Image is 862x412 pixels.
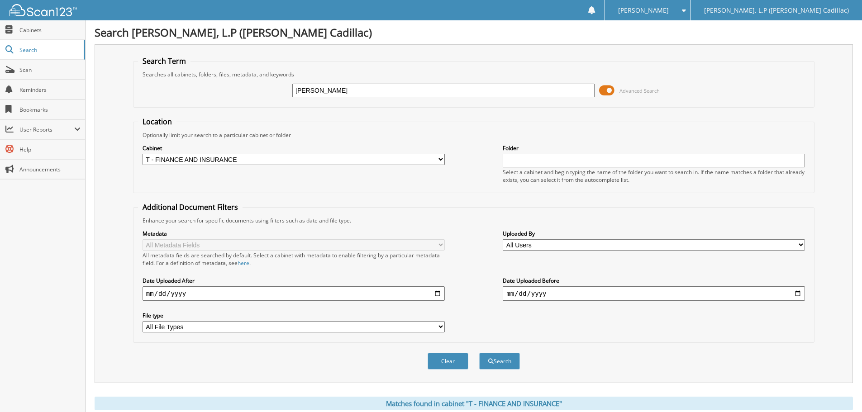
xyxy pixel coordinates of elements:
legend: Search Term [138,56,190,66]
div: Searches all cabinets, folders, files, metadata, and keywords [138,71,810,78]
label: File type [143,312,445,319]
legend: Location [138,117,176,127]
a: here [238,259,249,267]
input: start [143,286,445,301]
div: Select a cabinet and begin typing the name of the folder you want to search in. If the name match... [503,168,805,184]
span: Search [19,46,79,54]
legend: Additional Document Filters [138,202,243,212]
button: Search [479,353,520,369]
span: User Reports [19,126,74,133]
label: Cabinet [143,144,445,152]
h1: Search [PERSON_NAME], L.P ([PERSON_NAME] Cadillac) [95,25,853,40]
span: Announcements [19,166,81,173]
span: Reminders [19,86,81,94]
span: [PERSON_NAME] [618,8,669,13]
label: Date Uploaded After [143,277,445,284]
label: Uploaded By [503,230,805,237]
span: Scan [19,66,81,74]
span: Help [19,146,81,153]
button: Clear [428,353,468,369]
span: Cabinets [19,26,81,34]
label: Metadata [143,230,445,237]
div: Optionally limit your search to a particular cabinet or folder [138,131,810,139]
div: Matches found in cabinet "T - FINANCE AND INSURANCE" [95,397,853,410]
div: All metadata fields are searched by default. Select a cabinet with metadata to enable filtering b... [143,251,445,267]
span: [PERSON_NAME], L.P ([PERSON_NAME] Cadillac) [704,8,849,13]
label: Date Uploaded Before [503,277,805,284]
span: Bookmarks [19,106,81,114]
label: Folder [503,144,805,152]
span: Advanced Search [619,87,660,94]
input: end [503,286,805,301]
img: scan123-logo-white.svg [9,4,77,16]
div: Enhance your search for specific documents using filters such as date and file type. [138,217,810,224]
